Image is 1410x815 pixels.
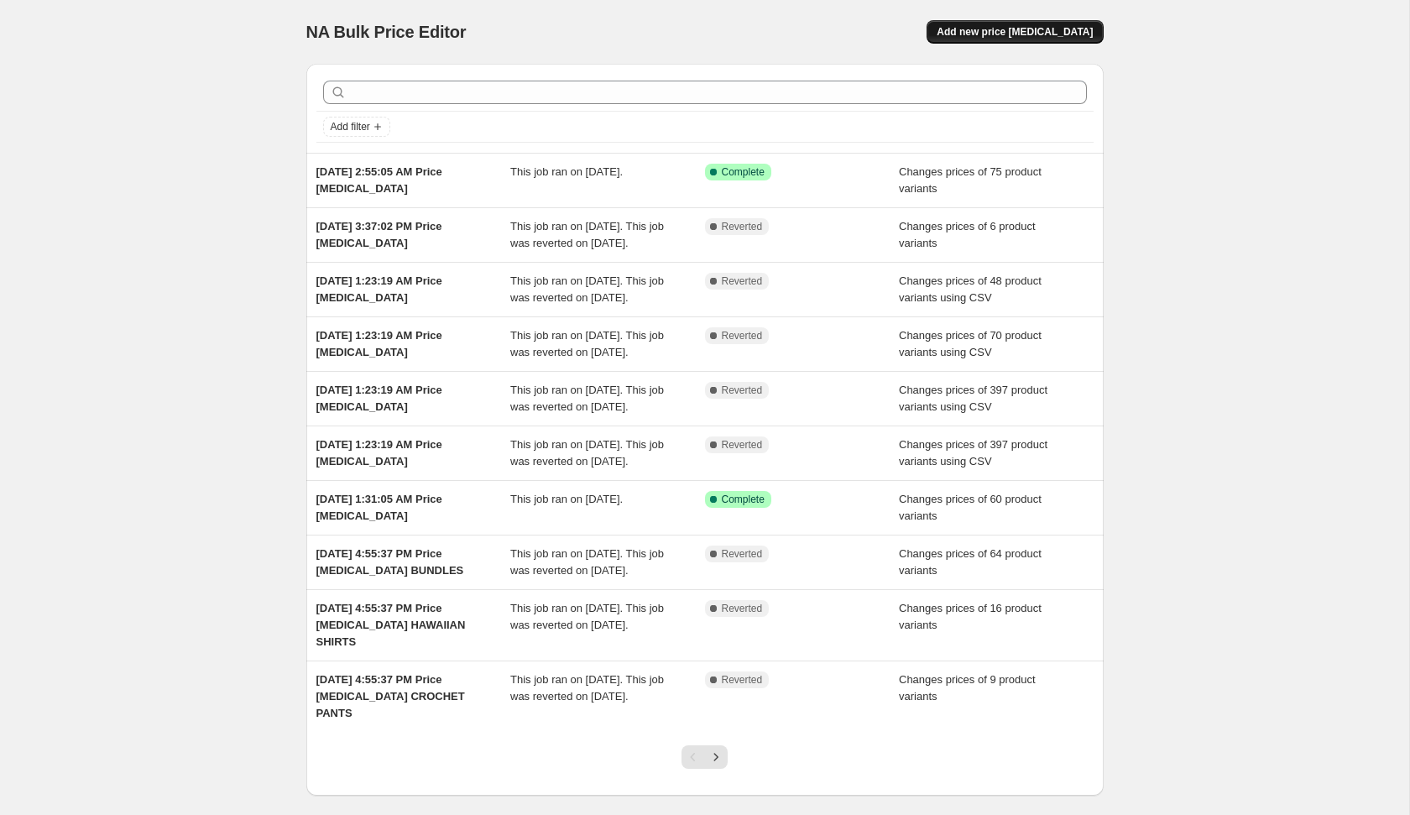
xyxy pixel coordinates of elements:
span: This job ran on [DATE]. This job was reverted on [DATE]. [510,602,664,631]
span: This job ran on [DATE]. This job was reverted on [DATE]. [510,329,664,358]
span: Changes prices of 60 product variants [899,493,1042,522]
span: [DATE] 1:23:19 AM Price [MEDICAL_DATA] [316,329,442,358]
span: This job ran on [DATE]. This job was reverted on [DATE]. [510,438,664,468]
span: [DATE] 3:37:02 PM Price [MEDICAL_DATA] [316,220,442,249]
span: [DATE] 4:55:37 PM Price [MEDICAL_DATA] CROCHET PANTS [316,673,465,719]
span: This job ran on [DATE]. This job was reverted on [DATE]. [510,384,664,413]
span: Changes prices of 64 product variants [899,547,1042,577]
span: Changes prices of 16 product variants [899,602,1042,631]
span: [DATE] 4:55:37 PM Price [MEDICAL_DATA] HAWAIIAN SHIRTS [316,602,466,648]
span: Reverted [722,384,763,397]
span: Reverted [722,673,763,687]
span: NA Bulk Price Editor [306,23,467,41]
span: [DATE] 1:23:19 AM Price [MEDICAL_DATA] [316,384,442,413]
span: Complete [722,493,765,506]
span: Reverted [722,547,763,561]
span: Changes prices of 6 product variants [899,220,1036,249]
span: This job ran on [DATE]. This job was reverted on [DATE]. [510,274,664,304]
span: [DATE] 1:23:19 AM Price [MEDICAL_DATA] [316,274,442,304]
span: Changes prices of 9 product variants [899,673,1036,703]
span: [DATE] 4:55:37 PM Price [MEDICAL_DATA] BUNDLES [316,547,464,577]
span: Add filter [331,120,370,133]
span: [DATE] 1:23:19 AM Price [MEDICAL_DATA] [316,438,442,468]
span: [DATE] 2:55:05 AM Price [MEDICAL_DATA] [316,165,442,195]
span: Changes prices of 397 product variants using CSV [899,384,1047,413]
button: Add filter [323,117,390,137]
span: Reverted [722,602,763,615]
span: [DATE] 1:31:05 AM Price [MEDICAL_DATA] [316,493,442,522]
button: Next [704,745,728,769]
span: Complete [722,165,765,179]
nav: Pagination [681,745,728,769]
span: Reverted [722,329,763,342]
span: Add new price [MEDICAL_DATA] [937,25,1093,39]
span: Reverted [722,438,763,452]
span: Changes prices of 70 product variants using CSV [899,329,1042,358]
span: Changes prices of 48 product variants using CSV [899,274,1042,304]
span: This job ran on [DATE]. [510,493,623,505]
span: Changes prices of 397 product variants using CSV [899,438,1047,468]
span: Changes prices of 75 product variants [899,165,1042,195]
span: This job ran on [DATE]. This job was reverted on [DATE]. [510,673,664,703]
span: Reverted [722,274,763,288]
span: This job ran on [DATE]. [510,165,623,178]
span: This job ran on [DATE]. This job was reverted on [DATE]. [510,547,664,577]
button: Add new price [MEDICAL_DATA] [927,20,1103,44]
span: This job ran on [DATE]. This job was reverted on [DATE]. [510,220,664,249]
span: Reverted [722,220,763,233]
